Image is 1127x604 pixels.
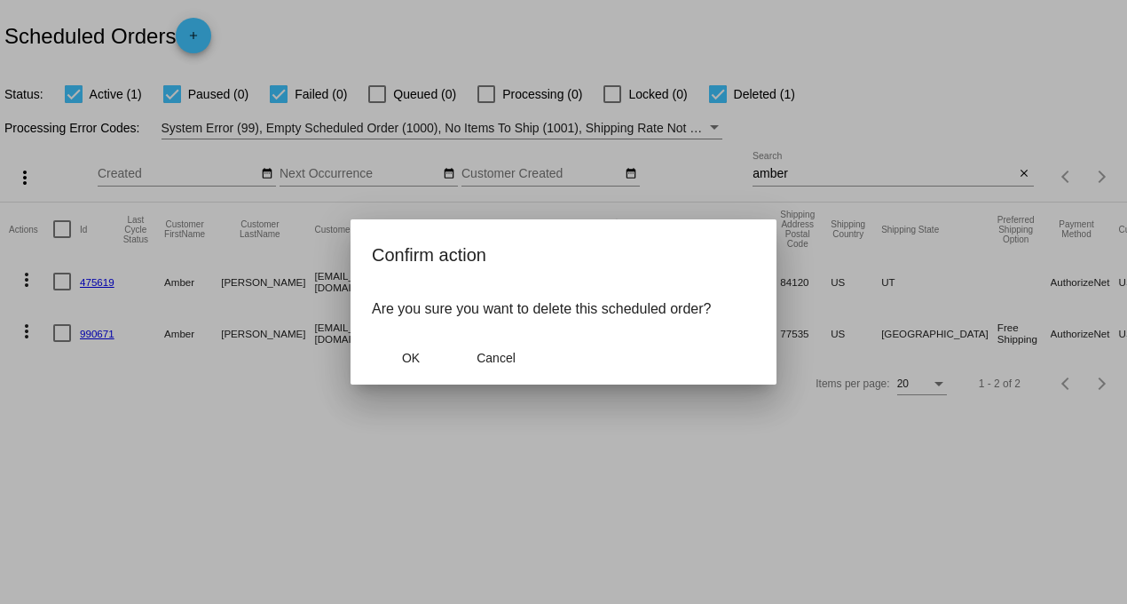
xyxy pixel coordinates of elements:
span: OK [402,351,420,365]
span: Cancel [477,351,516,365]
button: Close dialog [372,342,450,374]
h2: Confirm action [372,241,755,269]
p: Are you sure you want to delete this scheduled order? [372,301,755,317]
button: Close dialog [457,342,535,374]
